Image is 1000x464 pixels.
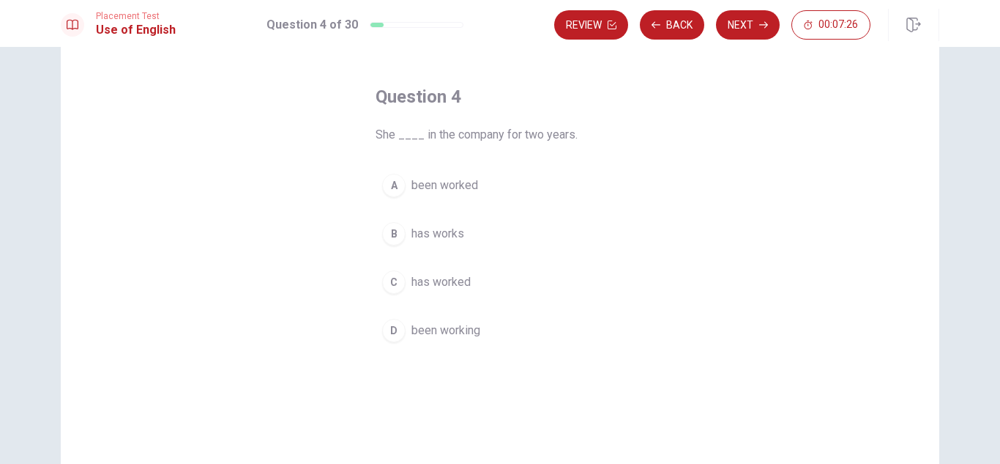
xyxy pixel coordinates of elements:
span: has works [411,225,464,243]
span: been worked [411,177,478,194]
span: She ____ in the company for two years. [376,126,624,144]
button: Dbeen working [376,312,624,349]
div: C [382,270,406,294]
button: Bhas works [376,216,624,252]
button: Chas worked [376,264,624,301]
span: has worked [411,273,471,291]
span: 00:07:26 [818,19,858,31]
span: Placement Test [96,11,176,21]
div: A [382,174,406,197]
div: D [382,319,406,342]
h1: Use of English [96,21,176,39]
button: Abeen worked [376,167,624,204]
button: 00:07:26 [791,10,870,40]
span: been working [411,322,480,339]
button: Back [640,10,704,40]
button: Next [716,10,780,40]
h1: Question 4 of 30 [266,16,358,34]
div: B [382,222,406,246]
h4: Question 4 [376,85,624,108]
button: Review [554,10,628,40]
